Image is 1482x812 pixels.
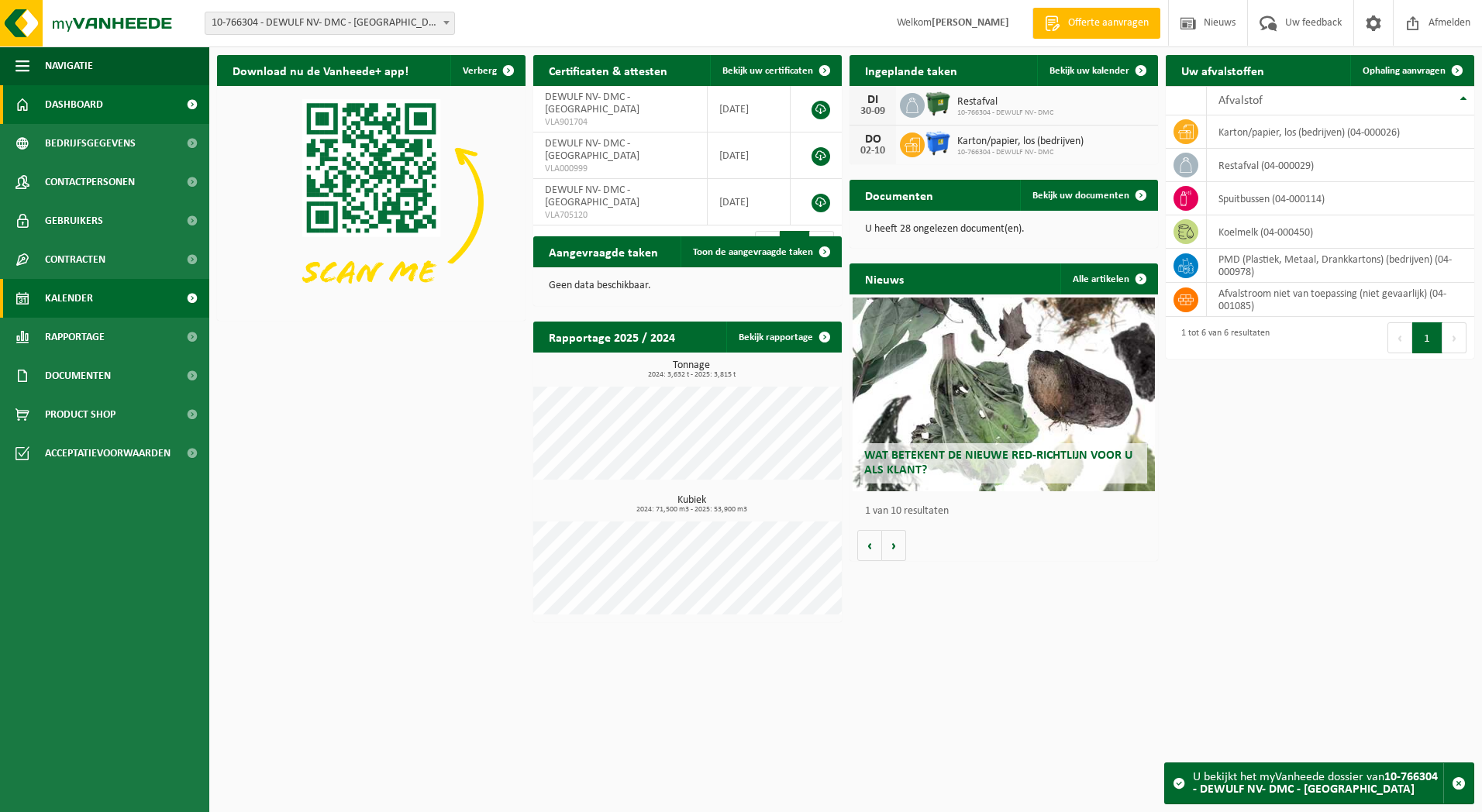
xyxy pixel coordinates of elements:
span: Documenten [45,356,111,395]
span: Offerte aanvragen [1064,15,1153,31]
div: DI [857,94,888,106]
strong: [PERSON_NAME] [932,17,1009,29]
a: Offerte aanvragen [1032,8,1160,39]
span: Bekijk uw documenten [1032,191,1129,201]
span: Dashboard [45,85,103,124]
p: U heeft 28 ongelezen document(en). [865,224,1143,235]
span: 10-766304 - DEWULF NV- DMC - RUMBEKE [205,12,454,34]
span: Rapportage [45,318,105,356]
td: [DATE] [708,86,791,132]
button: Previous [1387,322,1412,353]
div: 02-10 [857,146,888,157]
img: WB-1100-HPE-BE-01 [925,130,951,157]
span: Afvalstof [1218,95,1263,107]
div: 30-09 [857,106,888,117]
span: DEWULF NV- DMC - [GEOGRAPHIC_DATA] [545,184,639,208]
h2: Uw afvalstoffen [1166,55,1280,85]
div: U bekijkt het myVanheede dossier van [1193,763,1443,803]
td: [DATE] [708,132,791,179]
td: koelmelk (04-000450) [1207,215,1474,249]
span: VLA901704 [545,116,695,129]
h3: Tonnage [541,360,842,379]
img: Download de VHEPlus App [217,86,526,318]
td: PMD (Plastiek, Metaal, Drankkartons) (bedrijven) (04-000978) [1207,249,1474,283]
span: 10-766304 - DEWULF NV- DMC [957,108,1053,118]
span: Gebruikers [45,201,103,240]
p: 1 van 10 resultaten [865,506,1150,517]
a: Bekijk uw kalender [1037,55,1156,86]
a: Bekijk uw certificaten [710,55,840,86]
a: Bekijk uw documenten [1020,180,1156,211]
span: Ophaling aanvragen [1363,66,1446,76]
span: Wat betekent de nieuwe RED-richtlijn voor u als klant? [864,449,1132,477]
img: WB-1100-HPE-GN-01 [925,91,951,117]
h2: Aangevraagde taken [533,236,674,267]
a: Bekijk rapportage [726,322,840,353]
span: Product Shop [45,395,115,434]
td: [DATE] [708,179,791,225]
a: Toon de aangevraagde taken [681,236,840,267]
span: Contracten [45,240,105,279]
span: 10-766304 - DEWULF NV- DMC - RUMBEKE [205,12,455,35]
button: 1 [1412,322,1442,353]
h2: Rapportage 2025 / 2024 [533,322,691,352]
h2: Certificaten & attesten [533,55,683,85]
span: Contactpersonen [45,163,135,201]
div: DO [857,133,888,146]
button: Verberg [450,55,524,86]
h2: Ingeplande taken [850,55,973,85]
button: Next [1442,322,1466,353]
span: 10-766304 - DEWULF NV- DMC [957,148,1084,157]
span: Karton/papier, los (bedrijven) [957,136,1084,148]
td: restafval (04-000029) [1207,149,1474,182]
span: DEWULF NV- DMC - [GEOGRAPHIC_DATA] [545,138,639,162]
h2: Documenten [850,180,949,210]
span: VLA705120 [545,209,695,222]
span: Kalender [45,279,93,318]
a: Alle artikelen [1060,263,1156,294]
span: 2024: 3,632 t - 2025: 3,815 t [541,371,842,379]
span: Acceptatievoorwaarden [45,434,171,473]
strong: 10-766304 - DEWULF NV- DMC - [GEOGRAPHIC_DATA] [1193,771,1438,796]
a: Wat betekent de nieuwe RED-richtlijn voor u als klant? [853,298,1155,491]
span: 2024: 71,500 m3 - 2025: 53,900 m3 [541,506,842,514]
button: Volgende [882,530,906,561]
td: afvalstroom niet van toepassing (niet gevaarlijk) (04-001085) [1207,283,1474,317]
h2: Download nu de Vanheede+ app! [217,55,424,85]
span: DEWULF NV- DMC - [GEOGRAPHIC_DATA] [545,91,639,115]
span: Toon de aangevraagde taken [693,247,813,257]
p: Geen data beschikbaar. [549,280,826,291]
span: Bedrijfsgegevens [45,124,136,163]
td: karton/papier, los (bedrijven) (04-000026) [1207,115,1474,149]
h2: Nieuws [850,263,919,294]
a: Ophaling aanvragen [1350,55,1473,86]
h3: Kubiek [541,495,842,514]
span: VLA000999 [545,163,695,175]
div: 1 tot 6 van 6 resultaten [1174,321,1270,355]
span: Bekijk uw kalender [1049,66,1129,76]
span: Verberg [463,66,497,76]
span: Restafval [957,96,1053,108]
td: spuitbussen (04-000114) [1207,182,1474,215]
span: Navigatie [45,46,93,85]
span: Bekijk uw certificaten [722,66,813,76]
button: Vorige [857,530,882,561]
